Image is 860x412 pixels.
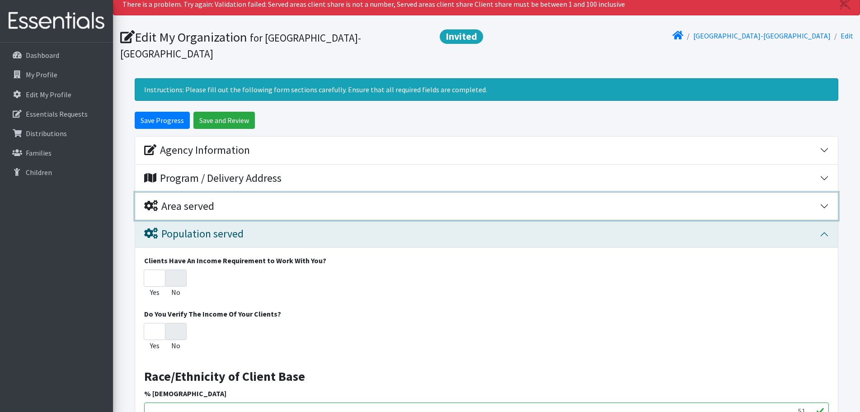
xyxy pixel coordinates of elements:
[135,112,190,129] input: Save Progress
[171,287,180,298] label: No
[144,308,281,319] label: Do You Verify The Income Of Your Clients?
[120,29,484,61] h1: Edit My Organization
[120,31,361,60] small: for [GEOGRAPHIC_DATA]-[GEOGRAPHIC_DATA]
[135,78,838,101] div: Instructions: Please fill out the following form sections carefully. Ensure that all required fie...
[841,31,853,40] a: Edit
[26,148,52,157] p: Families
[26,70,57,79] p: My Profile
[26,109,88,118] p: Essentials Requests
[4,85,109,104] a: Edit My Profile
[144,368,305,384] strong: Race/Ethnicity of Client Base
[26,129,67,138] p: Distributions
[144,200,214,213] div: Area served
[135,165,838,192] button: Program / Delivery Address
[171,340,180,351] label: No
[150,340,160,351] label: Yes
[26,90,71,99] p: Edit My Profile
[4,163,109,181] a: Children
[4,6,109,36] img: HumanEssentials
[26,51,59,60] p: Dashboard
[4,144,109,162] a: Families
[144,255,326,266] label: Clients Have An Income Requirement to Work With You?
[135,193,838,220] button: Area served
[144,172,282,185] div: Program / Delivery Address
[4,105,109,123] a: Essentials Requests
[440,29,483,44] span: Invited
[144,388,226,399] label: % [DEMOGRAPHIC_DATA]
[150,287,160,298] label: Yes
[135,220,838,248] button: Population served
[4,46,109,64] a: Dashboard
[144,227,244,241] div: Population served
[135,137,838,164] button: Agency Information
[4,124,109,142] a: Distributions
[26,168,52,177] p: Children
[193,112,255,129] input: Save and Review
[693,31,831,40] a: [GEOGRAPHIC_DATA]-[GEOGRAPHIC_DATA]
[144,144,250,157] div: Agency Information
[4,66,109,84] a: My Profile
